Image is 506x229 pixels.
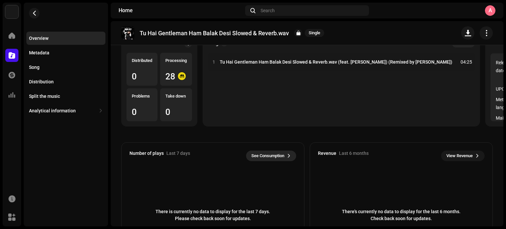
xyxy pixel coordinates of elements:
[251,153,284,158] font: See Consumption
[339,151,369,156] font: Last 6 months
[29,36,48,41] font: Overview
[441,151,485,161] button: View Revenue
[29,65,40,70] font: Song
[246,151,296,161] button: See Consumption
[29,94,60,99] font: Split the music
[29,108,76,113] font: Analytical information
[446,153,473,158] font: View Revenue
[165,94,186,99] font: Take down
[26,90,105,103] re-m-nav-item: Split the music
[155,209,270,221] font: There is currently no data to display for the last 7 days. Please check back soon for updates.
[166,151,190,156] font: Last 7 days
[29,79,54,84] font: Distribution
[5,5,18,18] img: 33004b37-325d-4a8b-b51f-c12e9b964943
[309,30,320,35] font: Single
[132,94,150,99] font: Problems
[26,75,105,88] re-m-nav-item: Distribution
[496,86,505,92] font: UPC
[342,209,461,221] font: There's currently no data to display for the last 6 months. Check back soon for updates.
[121,26,134,40] img: 8e47b90b-a022-42d2-a099-5cfdfb7b54ca
[26,46,105,59] re-m-nav-item: Metadata
[140,30,289,37] font: Tu Hai Gentleman Ham Balak Desi Slowed & Reverb.wav
[318,151,336,156] font: Revenue
[129,151,164,156] font: Number of plays
[26,32,105,45] re-m-nav-item: Overview
[261,8,275,13] font: Search
[26,61,105,74] re-m-nav-item: Song
[26,104,105,117] re-m-nav-dropdown: Analytical information
[119,7,133,14] font: Home
[489,7,492,14] font: A
[29,50,49,55] font: Metadata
